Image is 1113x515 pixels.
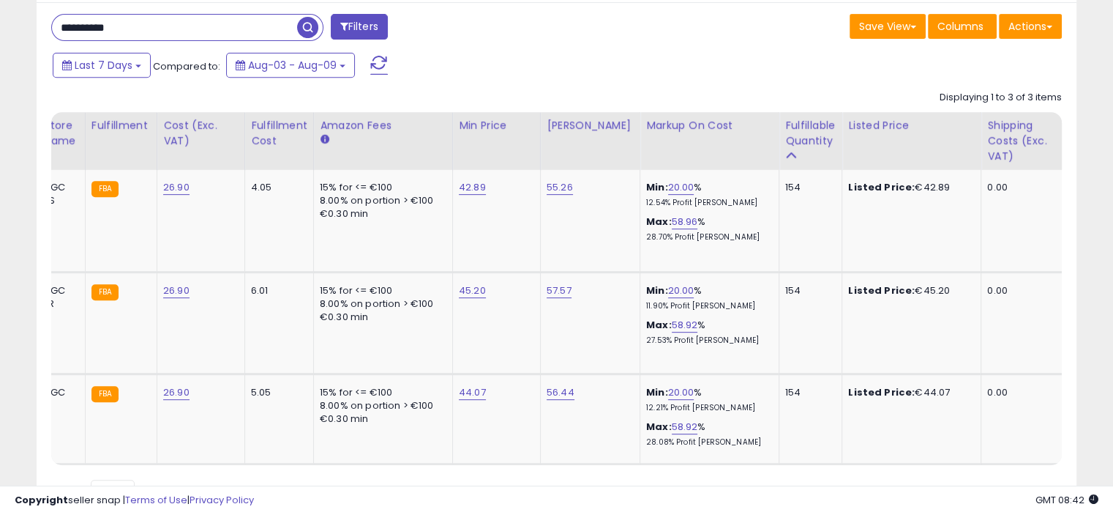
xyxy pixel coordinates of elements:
[226,53,355,78] button: Aug-03 - Aug-09
[668,284,694,298] a: 20.00
[62,485,168,499] span: Show: entries
[940,91,1062,105] div: Displaying 1 to 3 of 3 items
[320,412,441,426] div: €0.30 min
[44,386,74,412] div: UGC IT
[646,215,768,242] div: %
[163,118,239,149] div: Cost (Exc. VAT)
[646,437,768,448] p: 28.08% Profit [PERSON_NAME]
[672,215,698,229] a: 58.96
[163,385,190,400] a: 26.90
[153,59,220,73] span: Compared to:
[91,386,119,402] small: FBA
[91,118,151,133] div: Fulfillment
[848,118,975,133] div: Listed Price
[459,284,486,298] a: 45.20
[848,284,970,297] div: €45.20
[15,493,68,507] strong: Copyright
[785,181,831,194] div: 154
[646,336,768,346] p: 27.53% Profit [PERSON_NAME]
[320,181,441,194] div: 15% for <= €100
[848,284,915,297] b: Listed Price:
[547,385,574,400] a: 56.44
[987,284,1057,297] div: 0.00
[251,386,302,399] div: 5.05
[668,385,694,400] a: 20.00
[320,133,329,147] small: Amazon Fees.
[646,284,768,311] div: %
[646,301,768,311] p: 11.90% Profit [PERSON_NAME]
[987,118,1063,164] div: Shipping Costs (Exc. VAT)
[848,180,915,194] b: Listed Price:
[999,14,1062,39] button: Actions
[646,386,768,413] div: %
[848,181,970,194] div: €42.89
[44,118,79,149] div: Store Name
[320,386,441,399] div: 15% for <= €100
[848,386,970,399] div: €44.07
[459,118,534,133] div: Min Price
[251,181,302,194] div: 4.05
[44,284,74,311] div: UGC FR
[785,284,831,297] div: 154
[163,180,190,195] a: 26.90
[248,58,337,73] span: Aug-03 - Aug-09
[320,207,441,221] div: €0.30 min
[646,318,672,332] b: Max:
[668,180,694,195] a: 20.00
[646,319,768,346] div: %
[459,180,486,195] a: 42.89
[53,53,151,78] button: Last 7 Days
[331,14,388,40] button: Filters
[640,112,779,170] th: The percentage added to the cost of goods (COGS) that forms the calculator for Min & Max prices.
[251,118,307,149] div: Fulfillment Cost
[547,180,573,195] a: 55.26
[75,58,132,73] span: Last 7 Days
[547,284,572,298] a: 57.57
[928,14,997,39] button: Columns
[646,181,768,208] div: %
[646,198,768,208] p: 12.54% Profit [PERSON_NAME]
[937,19,983,34] span: Columns
[125,493,187,507] a: Terms of Use
[646,420,672,434] b: Max:
[646,385,668,399] b: Min:
[547,118,634,133] div: [PERSON_NAME]
[672,420,698,434] a: 58.92
[646,284,668,297] b: Min:
[15,494,254,508] div: seller snap | |
[646,118,773,133] div: Markup on Cost
[91,284,119,300] small: FBA
[646,180,668,194] b: Min:
[1035,493,1098,507] span: 2025-08-18 08:42 GMT
[251,284,302,297] div: 6.01
[44,181,74,207] div: UGC ES
[320,194,441,207] div: 8.00% on portion > €100
[850,14,926,39] button: Save View
[320,297,441,311] div: 8.00% on portion > €100
[320,311,441,324] div: €0.30 min
[646,215,672,229] b: Max:
[987,181,1057,194] div: 0.00
[987,386,1057,399] div: 0.00
[459,385,486,400] a: 44.07
[672,318,698,333] a: 58.92
[163,284,190,298] a: 26.90
[91,181,119,197] small: FBA
[785,118,836,149] div: Fulfillable Quantity
[190,493,254,507] a: Privacy Policy
[646,420,768,448] div: %
[646,403,768,413] p: 12.21% Profit [PERSON_NAME]
[320,284,441,297] div: 15% for <= €100
[320,399,441,412] div: 8.00% on portion > €100
[646,232,768,242] p: 28.70% Profit [PERSON_NAME]
[848,385,915,399] b: Listed Price:
[785,386,831,399] div: 154
[320,118,446,133] div: Amazon Fees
